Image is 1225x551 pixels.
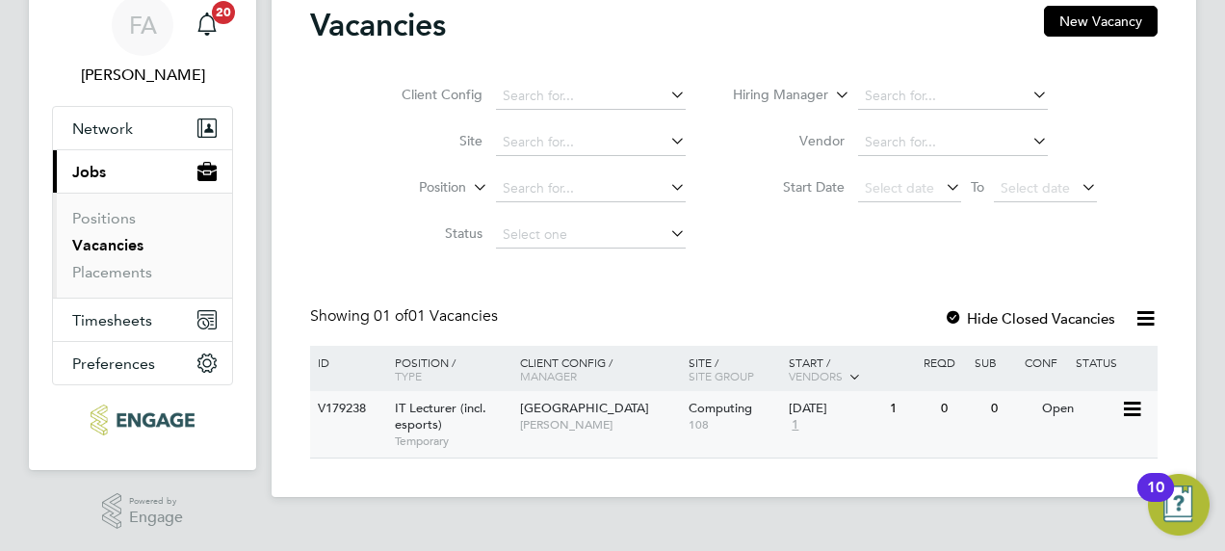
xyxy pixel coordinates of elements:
[520,368,577,383] span: Manager
[1020,346,1070,379] div: Conf
[53,150,232,193] button: Jobs
[129,493,183,510] span: Powered by
[496,83,686,110] input: Search for...
[496,129,686,156] input: Search for...
[72,263,152,281] a: Placements
[919,346,969,379] div: Reqd
[72,236,143,254] a: Vacancies
[965,174,990,199] span: To
[72,354,155,373] span: Preferences
[355,178,466,197] label: Position
[520,400,649,416] span: [GEOGRAPHIC_DATA]
[858,83,1048,110] input: Search for...
[372,132,482,149] label: Site
[212,1,235,24] span: 20
[496,222,686,249] input: Select one
[52,405,233,435] a: Go to home page
[885,391,935,427] div: 1
[129,510,183,526] span: Engage
[72,119,133,138] span: Network
[789,368,843,383] span: Vendors
[310,6,446,44] h2: Vacancies
[1147,487,1164,512] div: 10
[1044,6,1158,37] button: New Vacancy
[1037,391,1121,427] div: Open
[734,132,845,149] label: Vendor
[789,417,801,433] span: 1
[689,417,780,433] span: 108
[53,342,232,384] button: Preferences
[395,368,422,383] span: Type
[395,400,486,433] span: IT Lecturer (incl. esports)
[858,129,1048,156] input: Search for...
[1001,179,1070,197] span: Select date
[310,306,502,327] div: Showing
[53,107,232,149] button: Network
[374,306,408,326] span: 01 of
[52,64,233,87] span: Fraz Arshad
[372,86,482,103] label: Client Config
[986,391,1036,427] div: 0
[717,86,828,105] label: Hiring Manager
[102,493,184,530] a: Powered byEngage
[1148,474,1210,536] button: Open Resource Center, 10 new notifications
[72,311,152,329] span: Timesheets
[395,433,510,449] span: Temporary
[313,391,380,427] div: V179238
[91,405,194,435] img: ncclondon-logo-retina.png
[689,400,752,416] span: Computing
[72,163,106,181] span: Jobs
[784,346,919,394] div: Start /
[689,368,754,383] span: Site Group
[372,224,482,242] label: Status
[496,175,686,202] input: Search for...
[72,209,136,227] a: Positions
[129,13,157,38] span: FA
[53,193,232,298] div: Jobs
[970,346,1020,379] div: Sub
[789,401,880,417] div: [DATE]
[380,346,515,392] div: Position /
[515,346,684,392] div: Client Config /
[520,417,679,433] span: [PERSON_NAME]
[734,178,845,196] label: Start Date
[313,346,380,379] div: ID
[374,306,498,326] span: 01 Vacancies
[53,299,232,341] button: Timesheets
[936,391,986,427] div: 0
[944,309,1115,328] label: Hide Closed Vacancies
[1071,346,1155,379] div: Status
[865,179,934,197] span: Select date
[684,346,785,392] div: Site /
